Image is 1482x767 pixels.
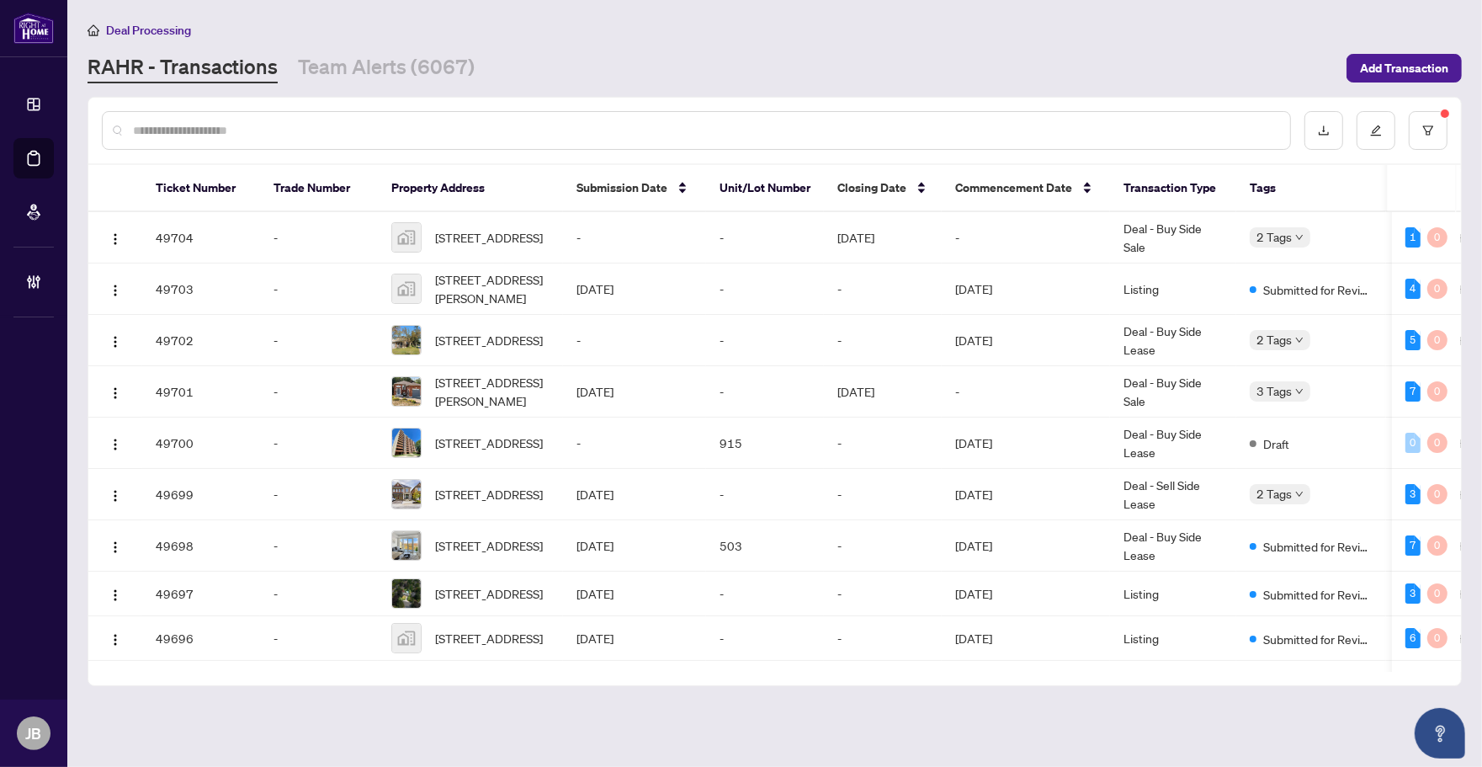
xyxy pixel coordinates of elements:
[1370,125,1382,136] span: edit
[563,315,706,366] td: -
[563,264,706,315] td: [DATE]
[824,616,942,661] td: -
[706,212,824,264] td: -
[435,485,543,503] span: [STREET_ADDRESS]
[1256,330,1292,349] span: 2 Tags
[435,434,543,452] span: [STREET_ADDRESS]
[88,53,278,83] a: RAHR - Transactions
[1295,233,1304,242] span: down
[1318,125,1330,136] span: download
[1347,54,1462,83] button: Add Transaction
[1236,165,1386,212] th: Tags
[1110,616,1236,661] td: Listing
[824,520,942,572] td: -
[824,165,942,212] th: Closing Date
[1110,366,1236,418] td: Deal - Buy Side Sale
[26,722,42,745] span: JB
[1409,111,1447,150] button: filter
[102,327,129,354] button: Logo
[142,366,260,418] td: 49701
[1405,227,1421,248] div: 1
[102,275,129,302] button: Logo
[942,572,1110,616] td: [DATE]
[942,212,1110,264] td: -
[102,481,129,508] button: Logo
[706,418,824,469] td: 915
[109,335,122,349] img: Logo
[563,366,706,418] td: [DATE]
[563,572,706,616] td: [DATE]
[1263,280,1373,299] span: Submitted for Review
[1427,628,1447,648] div: 0
[142,315,260,366] td: 49702
[1110,212,1236,264] td: Deal - Buy Side Sale
[392,579,421,608] img: thumbnail-img
[102,224,129,251] button: Logo
[142,520,260,572] td: 49698
[824,264,942,315] td: -
[1295,490,1304,498] span: down
[109,438,122,451] img: Logo
[1110,165,1236,212] th: Transaction Type
[824,418,942,469] td: -
[142,572,260,616] td: 49697
[942,469,1110,520] td: [DATE]
[392,274,421,303] img: thumbnail-img
[102,625,129,652] button: Logo
[706,264,824,315] td: -
[142,165,260,212] th: Ticket Number
[260,366,378,418] td: -
[109,386,122,400] img: Logo
[1405,484,1421,504] div: 3
[435,270,550,307] span: [STREET_ADDRESS][PERSON_NAME]
[942,366,1110,418] td: -
[142,616,260,661] td: 49696
[435,373,550,410] span: [STREET_ADDRESS][PERSON_NAME]
[1110,520,1236,572] td: Deal - Buy Side Lease
[392,429,421,457] img: thumbnail-img
[1110,572,1236,616] td: Listing
[824,572,942,616] td: -
[706,616,824,661] td: -
[1110,469,1236,520] td: Deal - Sell Side Lease
[1405,433,1421,453] div: 0
[1405,535,1421,556] div: 7
[706,469,824,520] td: -
[1110,418,1236,469] td: Deal - Buy Side Lease
[435,331,543,349] span: [STREET_ADDRESS]
[1263,630,1373,648] span: Submitted for Review
[1427,583,1447,604] div: 0
[260,520,378,572] td: -
[260,212,378,264] td: -
[260,418,378,469] td: -
[1427,381,1447,402] div: 0
[1427,279,1447,299] div: 0
[824,366,942,418] td: [DATE]
[260,264,378,315] td: -
[824,469,942,520] td: -
[1357,111,1395,150] button: edit
[1304,111,1343,150] button: download
[1263,434,1289,453] span: Draft
[824,315,942,366] td: -
[260,469,378,520] td: -
[1256,227,1292,247] span: 2 Tags
[942,418,1110,469] td: [DATE]
[109,541,122,554] img: Logo
[1422,125,1434,136] span: filter
[1110,315,1236,366] td: Deal - Buy Side Lease
[1427,433,1447,453] div: 0
[1405,583,1421,604] div: 3
[392,531,421,560] img: thumbnail-img
[837,178,906,197] span: Closing Date
[1256,381,1292,401] span: 3 Tags
[706,315,824,366] td: -
[1110,264,1236,315] td: Listing
[260,315,378,366] td: -
[706,572,824,616] td: -
[824,212,942,264] td: [DATE]
[1263,585,1373,604] span: Submitted for Review
[1360,55,1448,82] span: Add Transaction
[563,520,706,572] td: [DATE]
[1405,628,1421,648] div: 6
